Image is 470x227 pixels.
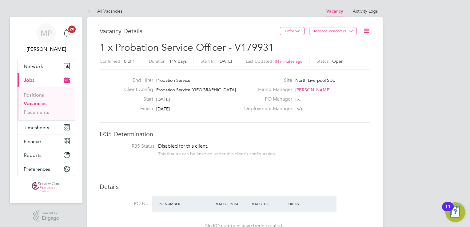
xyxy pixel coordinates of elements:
span: Finance [24,138,41,144]
label: Deployment Manager [241,106,292,112]
label: Last Updated [246,58,272,64]
a: MP[PERSON_NAME] [17,23,75,53]
label: Hiring Manager [241,86,292,93]
h3: Details [100,183,370,191]
span: Disabled for this client. [158,143,208,149]
a: All Vacancies [87,8,122,14]
div: PO Number [157,198,214,209]
span: [DATE] [156,106,170,112]
a: 20 [61,23,73,43]
span: Powered by [42,210,59,216]
div: Valid To [250,198,286,209]
button: Preferences [18,162,75,176]
span: Probation Service [156,78,190,83]
div: Valid From [214,198,250,209]
a: Positions [24,92,44,98]
h3: Vacancy Details [100,27,280,35]
span: 34 minutes ago [275,59,303,64]
div: This feature can be enabled under this client's configuration. [158,149,276,157]
div: 11 [445,207,451,215]
button: Manage Vendors (1) [309,27,357,35]
h3: IR35 Determination [100,130,370,138]
button: Finance [18,134,75,148]
span: Probation Service [GEOGRAPHIC_DATA] [156,87,236,93]
span: 1 x Probation Service Officer - V179931 [100,42,274,54]
a: Activity Logs [353,8,378,14]
div: Expiry [286,198,322,209]
label: Client Config [119,86,153,93]
label: Confirmed [100,58,120,64]
span: [DATE] [218,58,232,64]
span: Reports [24,152,42,158]
button: Unfollow [280,27,305,35]
label: Start In [201,58,215,64]
span: Engage [42,216,59,221]
span: 119 days [169,58,187,64]
a: Vacancies [24,101,46,106]
span: [DATE] [156,97,170,102]
label: End Hirer [119,77,153,84]
button: Network [18,59,75,73]
label: Start [119,96,153,102]
label: PO Manager [241,96,292,102]
span: MP [41,29,52,37]
span: n/a [295,97,301,102]
span: [PERSON_NAME] [295,87,331,93]
label: Site [241,77,292,84]
a: Powered byEngage [33,210,59,222]
img: servicecare-logo-retina.png [32,182,61,192]
div: Jobs [18,87,75,120]
label: Finish [119,106,153,112]
label: PO No [100,201,148,207]
span: 20 [68,26,76,33]
span: Network [24,63,43,69]
label: Duration [149,58,165,64]
span: Open [332,58,344,64]
label: Status [317,58,329,64]
span: Timesheets [24,125,49,130]
a: Go to home page [17,182,75,192]
button: Jobs [18,73,75,87]
a: Placements [24,109,49,115]
span: n/a [297,106,303,112]
button: Reports [18,148,75,162]
button: Open Resource Center, 11 new notifications [445,202,465,222]
span: Michael Potts [17,46,75,53]
label: IR35 Status [106,143,154,149]
button: Timesheets [18,121,75,134]
span: Preferences [24,166,50,172]
span: Jobs [24,77,34,83]
span: 0 of 1 [124,58,135,64]
a: Vacancy [326,9,343,14]
span: North Liverpool SDU [295,78,336,83]
nav: Main navigation [10,17,82,203]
